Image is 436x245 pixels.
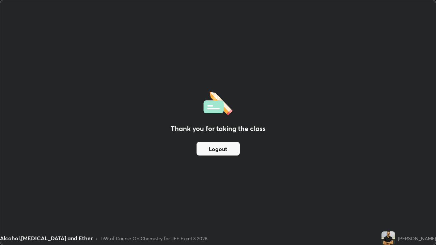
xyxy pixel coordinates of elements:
[197,142,240,156] button: Logout
[100,235,207,242] div: L69 of Course On Chemistry for JEE Excel 3 2026
[171,124,266,134] h2: Thank you for taking the class
[381,231,395,245] img: 4b948ef306c6453ca69e7615344fc06d.jpg
[398,235,436,242] div: [PERSON_NAME]
[203,89,233,115] img: offlineFeedback.1438e8b3.svg
[95,235,98,242] div: •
